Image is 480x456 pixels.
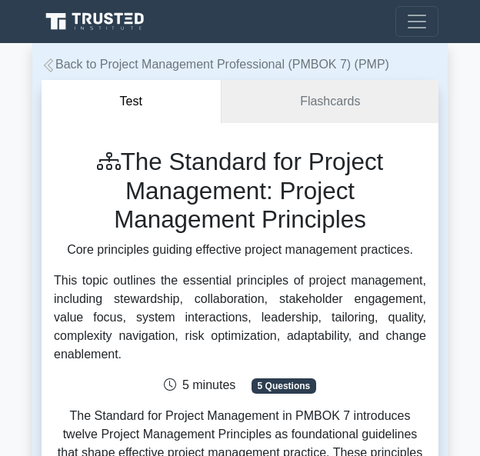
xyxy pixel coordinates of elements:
[54,148,426,235] h1: The Standard for Project Management: Project Management Principles
[222,80,438,124] a: Flashcards
[395,6,438,37] button: Toggle navigation
[42,80,222,124] button: Test
[42,58,389,71] a: Back to Project Management Professional (PMBOK 7) (PMP)
[164,378,235,391] span: 5 minutes
[54,241,426,259] p: Core principles guiding effective project management practices.
[54,271,426,364] div: This topic outlines the essential principles of project management, including stewardship, collab...
[252,378,316,394] span: 5 Questions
